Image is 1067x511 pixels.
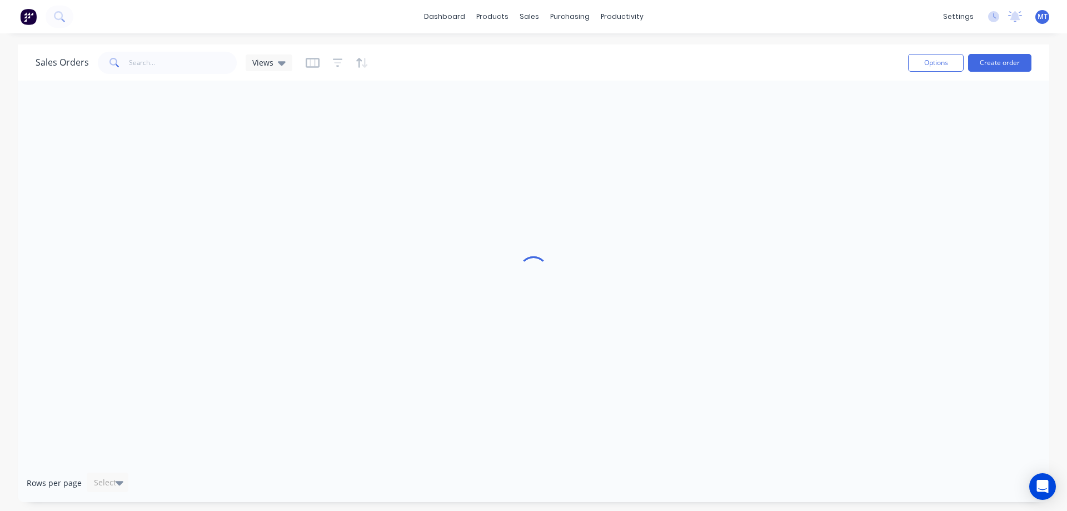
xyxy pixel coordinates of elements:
[418,8,471,25] a: dashboard
[36,57,89,68] h1: Sales Orders
[20,8,37,25] img: Factory
[252,57,273,68] span: Views
[514,8,545,25] div: sales
[1029,473,1056,500] div: Open Intercom Messenger
[129,52,237,74] input: Search...
[968,54,1031,72] button: Create order
[908,54,964,72] button: Options
[595,8,649,25] div: productivity
[471,8,514,25] div: products
[545,8,595,25] div: purchasing
[938,8,979,25] div: settings
[1038,12,1048,22] span: MT
[94,477,123,488] div: Select...
[27,478,82,489] span: Rows per page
